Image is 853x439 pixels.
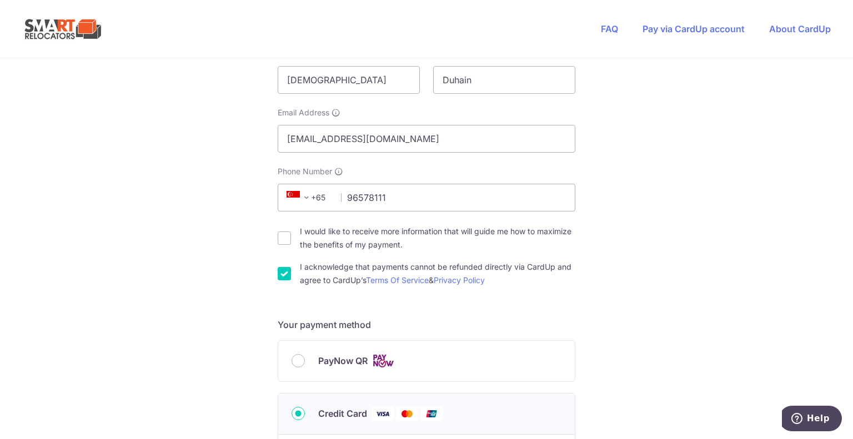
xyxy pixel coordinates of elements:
a: About CardUp [769,23,831,34]
a: Terms Of Service [366,275,429,285]
div: Credit Card Visa Mastercard Union Pay [292,407,561,421]
img: Mastercard [396,407,418,421]
img: Cards logo [372,354,394,368]
span: Email Address [278,107,329,118]
span: +65 [287,191,313,204]
h5: Your payment method [278,318,575,331]
input: Email address [278,125,575,153]
label: I acknowledge that payments cannot be refunded directly via CardUp and agree to CardUp’s & [300,260,575,287]
span: +65 [283,191,333,204]
img: Union Pay [420,407,443,421]
input: First name [278,66,420,94]
div: PayNow QR Cards logo [292,354,561,368]
a: Privacy Policy [434,275,485,285]
a: FAQ [601,23,618,34]
span: Phone Number [278,166,332,177]
a: Pay via CardUp account [643,23,745,34]
img: Visa [372,407,394,421]
span: Credit Card [318,407,367,420]
span: PayNow QR [318,354,368,367]
iframe: Opens a widget where you can find more information [782,406,842,433]
input: Last name [433,66,575,94]
label: I would like to receive more information that will guide me how to maximize the benefits of my pa... [300,225,575,251]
